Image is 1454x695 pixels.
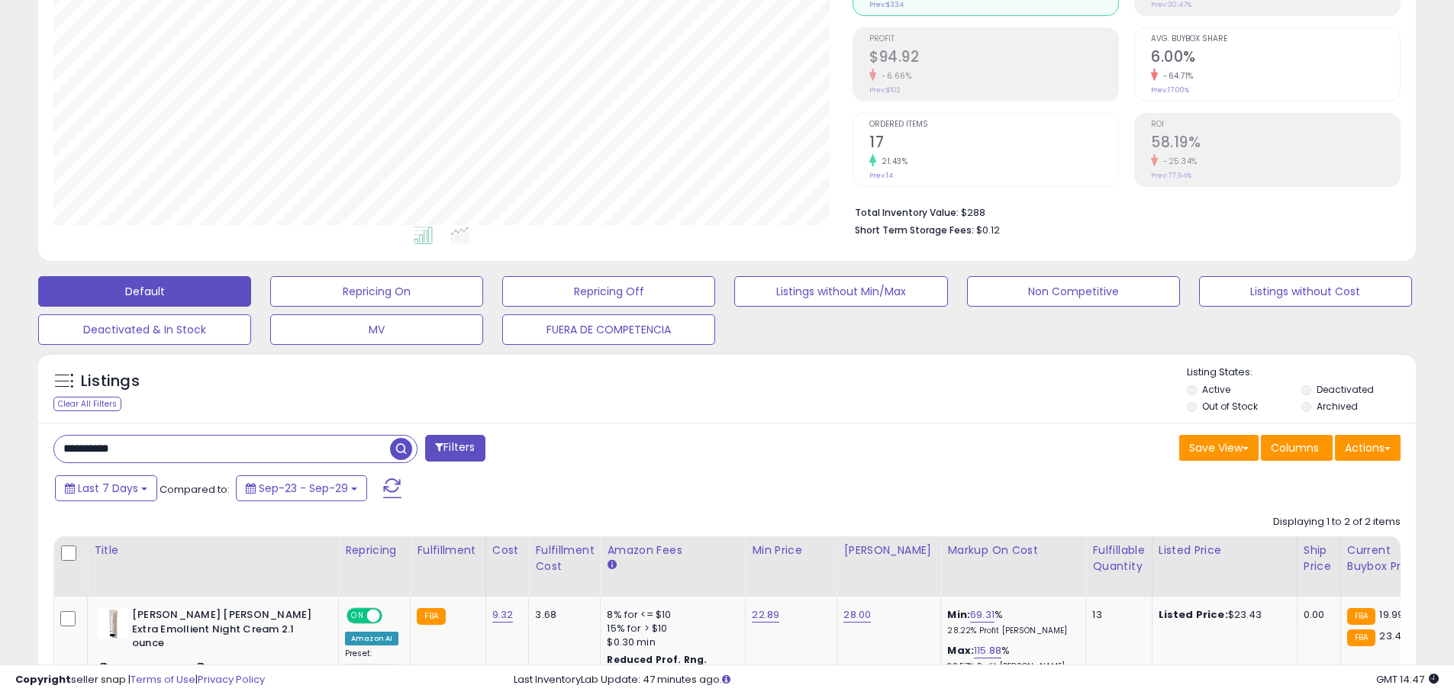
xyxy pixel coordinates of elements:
[1158,70,1194,82] small: -64.71%
[1151,134,1400,154] h2: 58.19%
[869,171,893,180] small: Prev: 14
[160,482,230,497] span: Compared to:
[15,673,265,687] div: seller snap | |
[236,475,367,501] button: Sep-23 - Sep-29
[607,558,616,572] small: Amazon Fees.
[855,206,959,219] b: Total Inventory Value:
[1304,608,1329,622] div: 0.00
[976,223,1000,237] span: $0.12
[348,610,367,623] span: ON
[345,648,398,683] div: Preset:
[502,276,715,307] button: Repricing Off
[417,542,479,558] div: Fulfillment
[492,542,523,558] div: Cost
[1151,121,1400,129] span: ROI
[876,156,908,167] small: 21.43%
[869,134,1118,154] h2: 17
[947,626,1074,636] p: 28.22% Profit [PERSON_NAME]
[535,542,594,574] div: Fulfillment Cost
[1271,440,1319,455] span: Columns
[1261,435,1333,461] button: Columns
[1202,400,1258,413] label: Out of Stock
[1317,400,1358,413] label: Archived
[1304,542,1334,574] div: Ship Price
[607,622,733,635] div: 15% for > $10
[1317,383,1374,396] label: Deactivated
[55,475,157,501] button: Last 7 Days
[1179,435,1259,461] button: Save View
[1151,171,1191,180] small: Prev: 77.94%
[15,672,71,687] strong: Copyright
[81,371,140,392] h5: Listings
[974,643,1001,658] a: 115.88
[855,202,1389,220] li: $288
[98,608,128,639] img: 21SM1L6m4BL._SL40_.jpg
[1347,629,1375,646] small: FBA
[1202,383,1230,396] label: Active
[1151,48,1400,69] h2: 6.00%
[198,672,265,687] a: Privacy Policy
[535,608,588,622] div: 3.68
[869,35,1118,43] span: Profit
[947,542,1079,558] div: Markup on Cost
[1376,672,1439,687] span: 2025-10-8 14:47 GMT
[876,70,911,82] small: -6.66%
[94,542,332,558] div: Title
[502,314,715,345] button: FUERA DE COMPETENCIA
[607,635,733,649] div: $0.30 min
[1151,85,1189,95] small: Prev: 17.00%
[607,542,739,558] div: Amazon Fees
[492,607,514,623] a: 9.32
[1199,276,1412,307] button: Listings without Cost
[1347,542,1426,574] div: Current Buybox Price
[1273,515,1401,529] div: Displaying 1 to 2 of 2 items
[259,481,348,496] span: Sep-23 - Sep-29
[1347,608,1375,625] small: FBA
[947,644,1074,672] div: %
[380,610,405,623] span: OFF
[1158,156,1198,167] small: -25.34%
[53,397,121,411] div: Clear All Filters
[417,608,445,625] small: FBA
[947,608,1074,636] div: %
[869,85,901,95] small: Prev: $102
[270,314,483,345] button: MV
[855,224,974,236] b: Short Term Storage Fees:
[270,276,483,307] button: Repricing On
[869,48,1118,69] h2: $94.92
[947,607,970,622] b: Min:
[345,632,398,645] div: Amazon AI
[425,435,485,462] button: Filters
[1092,542,1145,574] div: Fulfillable Quantity
[967,276,1180,307] button: Non Competitive
[1187,365,1416,380] p: Listing States:
[970,607,995,623] a: 69.31
[1159,542,1291,558] div: Listed Price
[734,276,947,307] button: Listings without Min/Max
[1379,629,1407,643] span: 23.43
[941,536,1086,597] th: The percentage added to the cost of goods (COGS) that forms the calculator for Min & Max prices.
[843,607,871,623] a: 28.00
[1159,608,1285,622] div: $23.43
[131,672,195,687] a: Terms of Use
[843,542,934,558] div: [PERSON_NAME]
[78,481,138,496] span: Last 7 Days
[1335,435,1401,461] button: Actions
[869,121,1118,129] span: Ordered Items
[1379,607,1404,622] span: 19.99
[752,607,779,623] a: 22.89
[1092,608,1140,622] div: 13
[947,643,974,658] b: Max:
[607,608,733,622] div: 8% for <= $10
[38,276,251,307] button: Default
[132,608,318,655] b: [PERSON_NAME] [PERSON_NAME] Extra Emollient Night Cream 2.1 ounce
[345,542,404,558] div: Repricing
[752,542,830,558] div: Min Price
[1159,607,1228,622] b: Listed Price:
[38,314,251,345] button: Deactivated & In Stock
[1151,35,1400,43] span: Avg. Buybox Share
[514,673,1439,687] div: Last InventoryLab Update: 47 minutes ago.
